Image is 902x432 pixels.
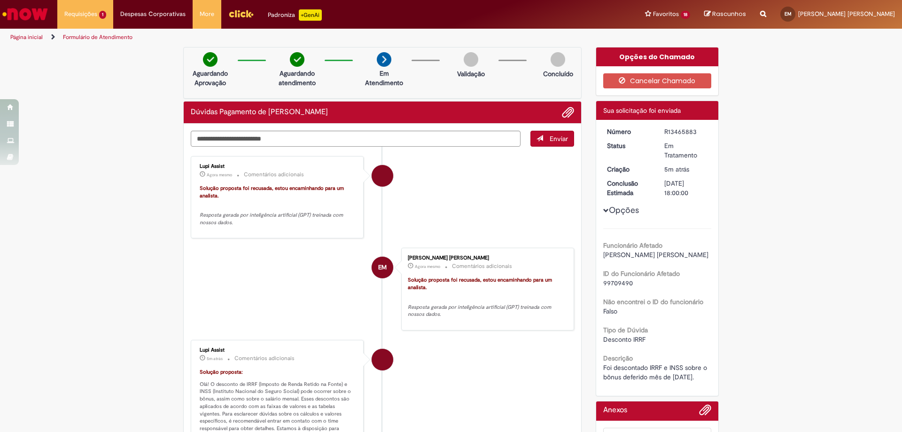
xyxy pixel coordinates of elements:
dt: Conclusão Estimada [600,179,658,197]
b: Funcionário Afetado [603,241,662,250]
a: Rascunhos [704,10,746,19]
span: Favoritos [653,9,679,19]
div: Opções do Chamado [596,47,719,66]
time: 31/08/2025 23:16:15 [207,172,232,178]
div: Lupi Assist [200,347,356,353]
font: Solução proposta foi recusada, estou encaminhando para um analista. [200,185,345,199]
img: click_logo_yellow_360x200.png [228,7,254,21]
p: Aguardando Aprovação [187,69,233,87]
dt: Criação [600,165,658,174]
span: 5m atrás [207,356,223,361]
p: Validação [457,69,485,79]
span: 1 [99,11,106,19]
small: Comentários adicionais [244,171,304,179]
span: Enviar [550,134,568,143]
span: Falso [603,307,617,315]
span: EM [378,256,387,279]
span: 99709490 [603,279,633,287]
span: Agora mesmo [415,264,440,269]
div: Lupi Assist [200,164,356,169]
h2: Dúvidas Pagamento de Salário Histórico de tíquete [191,108,328,117]
div: [DATE] 18:00:00 [664,179,708,197]
div: R13465883 [664,127,708,136]
b: Descrição [603,354,633,362]
dt: Status [600,141,658,150]
div: [PERSON_NAME] [PERSON_NAME] [408,255,564,261]
button: Enviar [530,131,574,147]
b: ID do Funcionário Afetado [603,269,680,278]
textarea: Digite sua mensagem aqui... [191,131,521,147]
small: Comentários adicionais [234,354,295,362]
div: Lupi Assist [372,165,393,187]
time: 31/08/2025 23:16:14 [415,264,440,269]
img: ServiceNow [1,5,49,24]
span: [PERSON_NAME] [PERSON_NAME] [603,251,708,259]
span: Rascunhos [712,9,746,18]
time: 31/08/2025 23:11:58 [207,356,223,361]
button: Adicionar anexos [562,106,574,118]
div: Em Tratamento [664,141,708,160]
div: 31/08/2025 23:11:48 [664,165,708,174]
ul: Trilhas de página [7,29,594,46]
p: Aguardando atendimento [274,69,320,87]
img: arrow-next.png [377,52,391,67]
dt: Número [600,127,658,136]
font: Solução proposta foi recusada, estou encaminhando para um analista. [408,276,553,291]
span: Sua solicitação foi enviada [603,106,681,115]
span: More [200,9,214,19]
b: Tipo de Dúvida [603,326,648,334]
div: Edi Wasielewski Meurer [372,257,393,278]
span: Requisições [64,9,97,19]
span: Despesas Corporativas [120,9,186,19]
span: 5m atrás [664,165,689,173]
small: Comentários adicionais [452,262,512,270]
img: img-circle-grey.png [551,52,565,67]
img: img-circle-grey.png [464,52,478,67]
div: Lupi Assist [372,349,393,370]
button: Adicionar anexos [699,404,711,421]
span: [PERSON_NAME] [PERSON_NAME] [798,10,895,18]
span: Agora mesmo [207,172,232,178]
em: Resposta gerada por inteligência artificial (GPT) treinada com nossos dados. [408,304,552,318]
em: Resposta gerada por inteligência artificial (GPT) treinada com nossos dados. [200,212,344,226]
span: 18 [681,11,690,19]
time: 31/08/2025 23:11:48 [664,165,689,173]
p: Concluído [543,69,573,79]
button: Cancelar Chamado [603,73,712,88]
img: check-circle-green.png [203,52,218,67]
b: Não encontrei o ID do funcionário [603,298,703,306]
font: Solução proposta: [200,369,243,376]
a: Página inicial [10,33,43,41]
span: Foi descontado IRRF e INSS sobre o bônus deferido mês de [DATE]. [603,363,709,381]
p: Em Atendimento [361,69,407,87]
span: EM [785,11,792,17]
span: Desconto IRRF [603,335,645,344]
div: Padroniza [268,9,322,21]
p: +GenAi [299,9,322,21]
a: Formulário de Atendimento [63,33,132,41]
h2: Anexos [603,406,627,415]
img: check-circle-green.png [290,52,304,67]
